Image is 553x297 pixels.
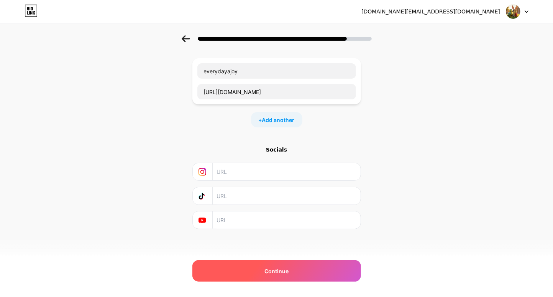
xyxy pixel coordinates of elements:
[361,8,500,16] div: [DOMAIN_NAME][EMAIL_ADDRESS][DOMAIN_NAME]
[217,211,356,229] input: URL
[217,163,356,180] input: URL
[217,187,356,205] input: URL
[197,63,356,79] input: Link name
[264,267,289,275] span: Continue
[262,116,295,124] span: Add another
[251,112,302,127] div: +
[506,4,520,19] img: Vanlong Tran
[192,146,361,153] div: Socials
[197,84,356,99] input: URL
